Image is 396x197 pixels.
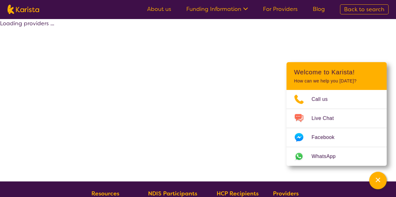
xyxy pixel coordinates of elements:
[286,147,387,166] a: Web link opens in a new tab.
[147,5,171,13] a: About us
[340,4,388,14] a: Back to search
[369,172,387,189] button: Channel Menu
[311,95,335,104] span: Call us
[311,133,342,142] span: Facebook
[313,5,325,13] a: Blog
[286,90,387,166] ul: Choose channel
[311,152,343,161] span: WhatsApp
[8,5,39,14] img: Karista logo
[294,68,379,76] h2: Welcome to Karista!
[344,6,384,13] span: Back to search
[186,5,248,13] a: Funding Information
[311,114,341,123] span: Live Chat
[286,62,387,166] div: Channel Menu
[263,5,298,13] a: For Providers
[294,78,379,84] p: How can we help you [DATE]?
